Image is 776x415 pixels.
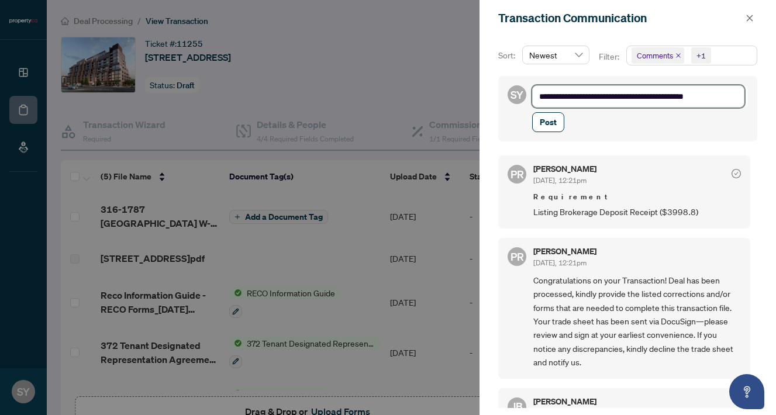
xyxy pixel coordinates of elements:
span: Comments [637,50,673,61]
button: Post [532,112,564,132]
span: JB [512,398,523,414]
h5: [PERSON_NAME] [533,397,596,406]
span: Requirement [533,191,741,203]
span: check-circle [732,169,741,178]
span: Congratulations on your Transaction! Deal has been processed, kindly provide the listed correctio... [533,274,741,369]
span: [DATE], 12:21pm [533,176,587,185]
span: [DATE], 12:21pm [533,258,587,267]
span: Comments [632,47,684,64]
span: Newest [529,46,582,64]
div: Transaction Communication [498,9,742,27]
span: SY [511,87,523,103]
p: Filter: [599,50,621,63]
div: +1 [696,50,706,61]
h5: [PERSON_NAME] [533,247,596,255]
span: Listing Brokerage Deposit Receipt ($3998.8) [533,205,741,219]
span: Post [540,113,557,132]
span: PR [511,166,524,182]
span: PR [511,248,524,265]
span: close [675,53,681,58]
p: Sort: [498,49,518,62]
span: close [746,14,754,22]
h5: [PERSON_NAME] [533,165,596,173]
button: Open asap [729,374,764,409]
